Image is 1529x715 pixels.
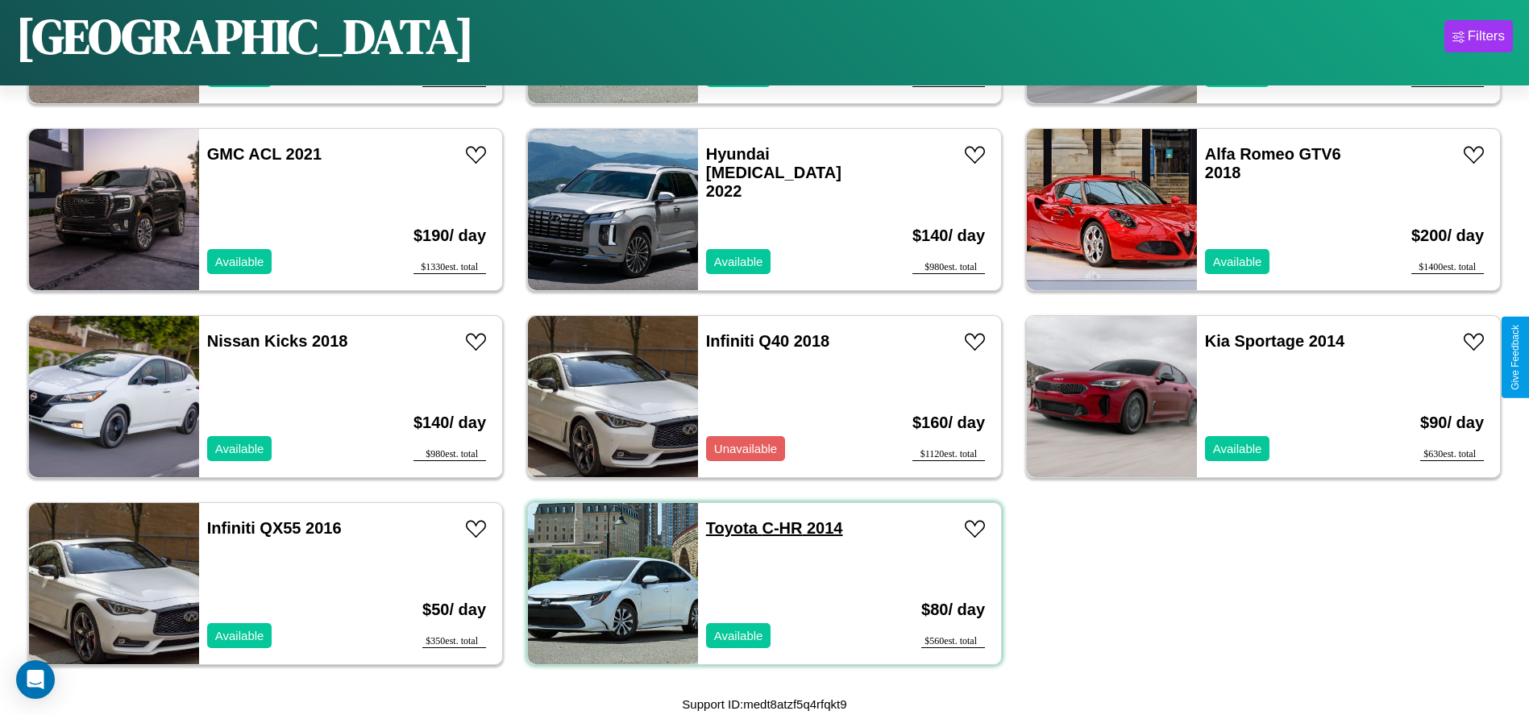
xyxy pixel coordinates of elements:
[1420,397,1484,448] h3: $ 90 / day
[215,438,264,459] p: Available
[207,519,342,537] a: Infiniti QX55 2016
[1213,251,1262,272] p: Available
[413,210,486,261] h3: $ 190 / day
[912,210,985,261] h3: $ 140 / day
[1468,28,1505,44] div: Filters
[1213,438,1262,459] p: Available
[1411,210,1484,261] h3: $ 200 / day
[912,397,985,448] h3: $ 160 / day
[413,397,486,448] h3: $ 140 / day
[215,251,264,272] p: Available
[706,519,843,537] a: Toyota C-HR 2014
[1411,261,1484,274] div: $ 1400 est. total
[921,584,985,635] h3: $ 80 / day
[1205,145,1341,181] a: Alfa Romeo GTV6 2018
[422,584,486,635] h3: $ 50 / day
[207,332,348,350] a: Nissan Kicks 2018
[912,261,985,274] div: $ 980 est. total
[912,448,985,461] div: $ 1120 est. total
[1205,332,1344,350] a: Kia Sportage 2014
[215,625,264,646] p: Available
[422,635,486,648] div: $ 350 est. total
[706,145,841,200] a: Hyundai [MEDICAL_DATA] 2022
[682,693,846,715] p: Support ID: medt8atzf5q4rfqkt9
[16,3,474,69] h1: [GEOGRAPHIC_DATA]
[413,261,486,274] div: $ 1330 est. total
[921,635,985,648] div: $ 560 est. total
[714,251,763,272] p: Available
[714,438,777,459] p: Unavailable
[16,660,55,699] div: Open Intercom Messenger
[413,448,486,461] div: $ 980 est. total
[714,625,763,646] p: Available
[207,145,322,163] a: GMC ACL 2021
[1444,20,1513,52] button: Filters
[706,332,829,350] a: Infiniti Q40 2018
[1510,325,1521,390] div: Give Feedback
[1420,448,1484,461] div: $ 630 est. total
